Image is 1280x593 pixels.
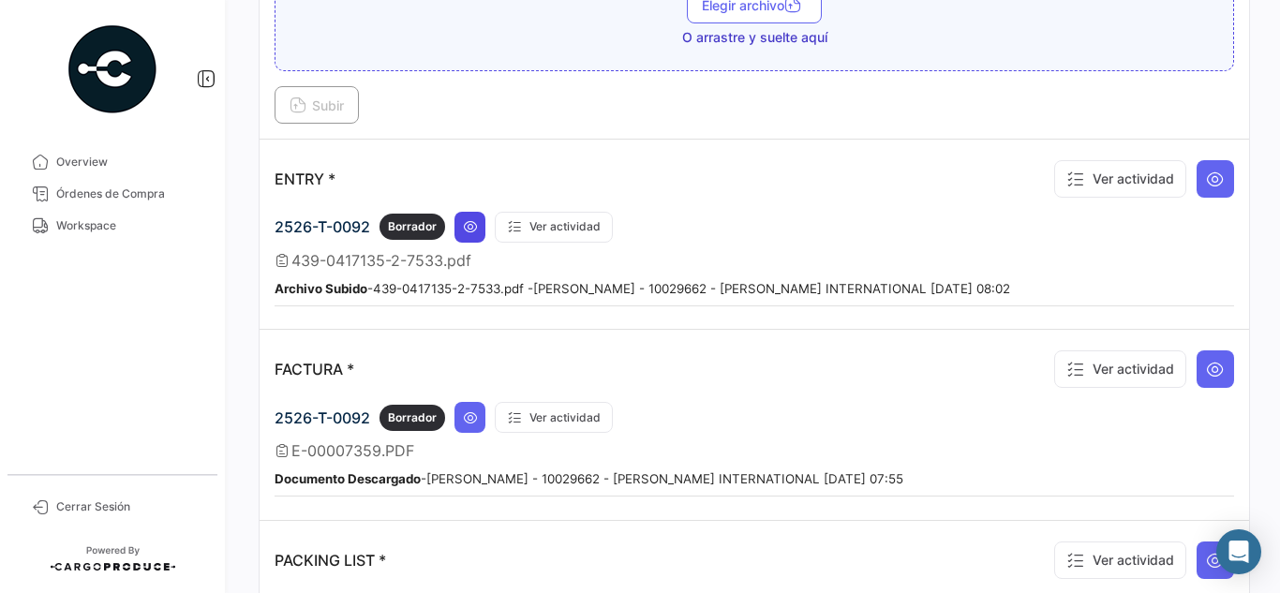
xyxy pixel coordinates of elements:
a: Workspace [15,210,210,242]
span: 439-0417135-2-7533.pdf [291,251,471,270]
span: 2526-T-0092 [275,217,370,236]
img: powered-by.png [66,22,159,116]
span: Borrador [388,409,437,426]
span: Órdenes de Compra [56,185,202,202]
p: PACKING LIST * [275,551,386,570]
b: Archivo Subido [275,281,367,296]
small: - 439-0417135-2-7533.pdf - [PERSON_NAME] - 10029662 - [PERSON_NAME] INTERNATIONAL [DATE] 08:02 [275,281,1010,296]
span: Borrador [388,218,437,235]
span: Cerrar Sesión [56,498,202,515]
a: Overview [15,146,210,178]
p: ENTRY * [275,170,335,188]
button: Ver actividad [495,402,613,433]
button: Ver actividad [1054,160,1186,198]
button: Ver actividad [1054,541,1186,579]
a: Órdenes de Compra [15,178,210,210]
span: 2526-T-0092 [275,408,370,427]
span: Workspace [56,217,202,234]
span: Overview [56,154,202,170]
button: Ver actividad [495,212,613,243]
b: Documento Descargado [275,471,421,486]
span: O arrastre y suelte aquí [682,28,827,47]
small: - [PERSON_NAME] - 10029662 - [PERSON_NAME] INTERNATIONAL [DATE] 07:55 [275,471,903,486]
p: FACTURA * [275,360,354,378]
span: Subir [290,97,344,113]
span: E-00007359.PDF [291,441,414,460]
div: Abrir Intercom Messenger [1216,529,1261,574]
button: Ver actividad [1054,350,1186,388]
button: Subir [275,86,359,124]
